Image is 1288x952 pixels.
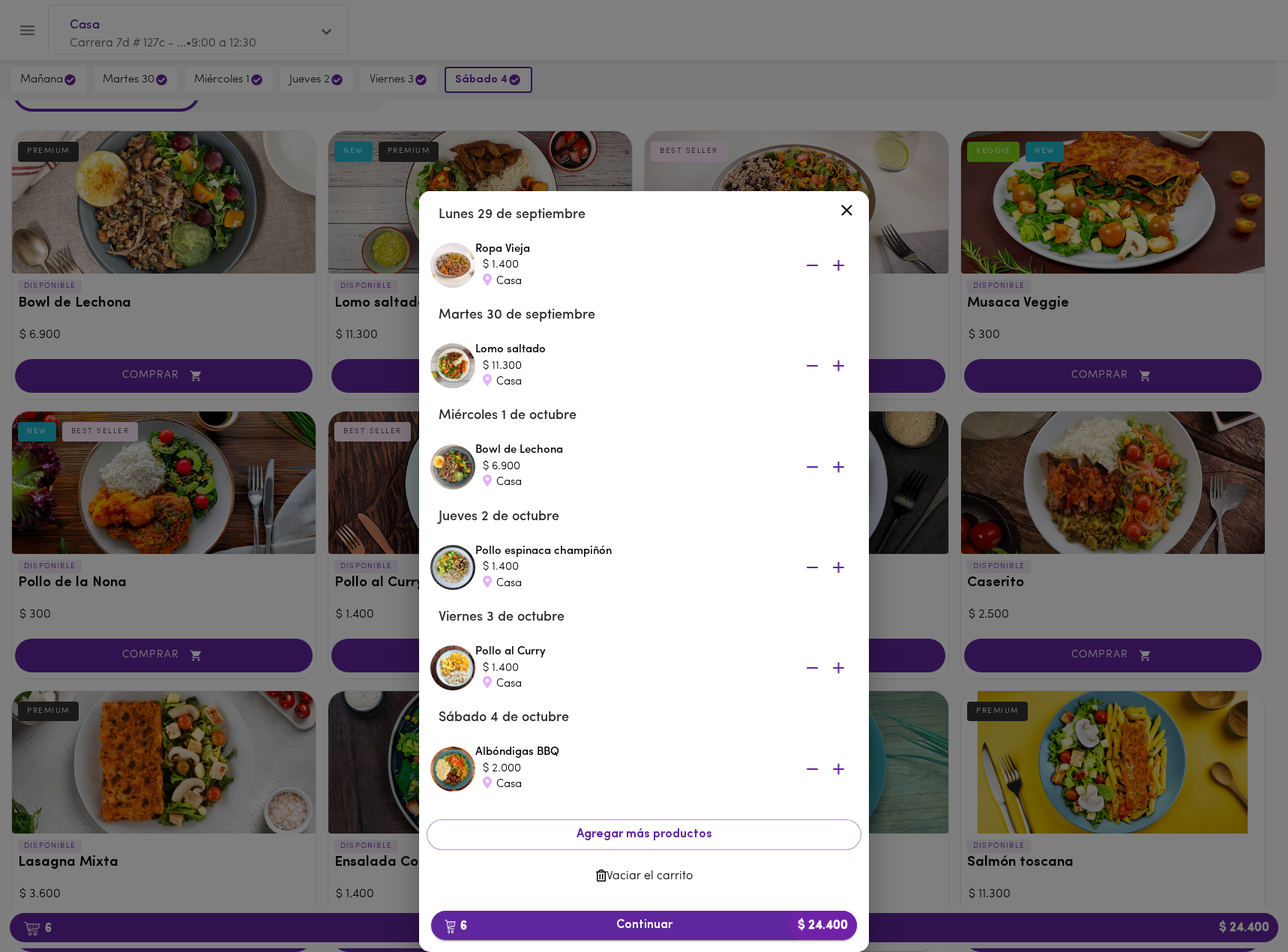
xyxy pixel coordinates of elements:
div: Bowl de Lechona [475,442,858,490]
div: Casa [483,576,783,591]
li: Lunes 29 de septiembre [427,197,861,233]
div: $ 1.400 [483,257,783,273]
div: $ 1.400 [483,660,783,676]
span: Vaciar el carrito [439,870,849,884]
span: Agregar más productos [439,828,849,842]
div: Ropa Vieja [475,241,858,289]
img: Ropa Vieja [430,243,475,288]
button: 6Continuar$ 24.400 [431,911,857,940]
li: Sábado 4 de octubre [427,700,861,736]
div: Pollo al Curry [475,644,858,692]
div: Casa [483,274,783,289]
div: Casa [483,676,783,692]
span: Continuar [443,918,845,933]
div: $ 6.900 [483,459,783,475]
div: Lomo saltado [475,342,858,390]
button: Agregar más productos [427,819,861,850]
div: $ 11.300 [483,358,783,374]
div: Pollo espinaca champiñón [475,543,858,591]
li: Jueves 2 de octubre [427,499,861,535]
div: Casa [483,475,783,490]
img: cart.png [445,919,456,934]
li: Martes 30 de septiembre [427,298,861,334]
div: $ 1.400 [483,559,783,575]
button: Vaciar el carrito [427,862,861,891]
div: Casa [483,777,783,792]
div: $ 2.000 [483,761,783,777]
li: Viernes 3 de octubre [427,600,861,636]
iframe: Messagebird Livechat Widget [1201,865,1273,937]
img: Lomo saltado [430,343,475,388]
b: 6 [436,916,476,936]
div: Casa [483,374,783,390]
li: Miércoles 1 de octubre [427,398,861,434]
b: $ 24.400 [789,911,857,940]
img: Bowl de Lechona [430,445,475,489]
div: Albóndigas BBQ [475,744,858,792]
img: Pollo al Curry [430,645,475,690]
img: Albóndigas BBQ [430,747,475,792]
img: Pollo espinaca champiñón [430,545,475,590]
